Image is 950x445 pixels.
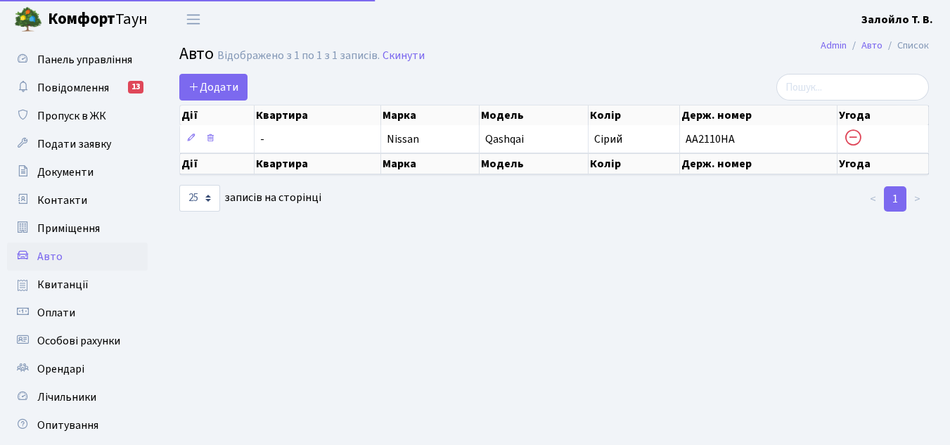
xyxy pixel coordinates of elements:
li: Список [882,38,929,53]
a: Залойло Т. В. [861,11,933,28]
b: Комфорт [48,8,115,30]
span: Nissan [387,131,419,147]
span: Особові рахунки [37,333,120,349]
a: Додати [179,74,248,101]
span: Оплати [37,305,75,321]
span: Приміщення [37,221,100,236]
span: Контакти [37,193,87,208]
a: Панель управління [7,46,148,74]
a: Повідомлення13 [7,74,148,102]
a: 1 [884,186,906,212]
select: записів на сторінці [179,185,220,212]
th: Квартира [255,105,381,125]
div: 13 [128,81,143,93]
a: Контакти [7,186,148,214]
a: Приміщення [7,214,148,243]
nav: breadcrumb [800,31,950,60]
span: Qashqai [485,131,524,147]
span: Орендарі [37,361,84,377]
span: Авто [37,249,63,264]
span: Пропуск в ЖК [37,108,106,124]
th: Угода [837,153,929,174]
span: - [260,134,375,145]
input: Пошук... [776,74,929,101]
span: Таун [48,8,148,32]
th: Марка [381,105,479,125]
a: Авто [861,38,882,53]
th: Квартира [255,153,381,174]
span: Подати заявку [37,136,111,152]
img: logo.png [14,6,42,34]
a: Лічильники [7,383,148,411]
a: Документи [7,158,148,186]
span: Повідомлення [37,80,109,96]
span: Сірий [594,131,622,147]
span: Опитування [37,418,98,433]
a: Орендарі [7,355,148,383]
a: Пропуск в ЖК [7,102,148,130]
th: Дії [180,105,255,125]
span: Панель управління [37,52,132,67]
a: Квитанції [7,271,148,299]
a: Admin [821,38,847,53]
span: Додати [188,79,238,95]
th: Марка [381,153,479,174]
th: Модель [480,153,589,174]
a: Опитування [7,411,148,439]
a: Подати заявку [7,130,148,158]
th: Колір [589,105,680,125]
span: Документи [37,165,94,180]
th: Дії [180,153,255,174]
button: Переключити навігацію [176,8,211,31]
a: Особові рахунки [7,327,148,355]
label: записів на сторінці [179,185,321,212]
span: Квитанції [37,277,89,292]
th: Колір [589,153,680,174]
b: Залойло Т. В. [861,12,933,27]
a: Скинути [383,49,425,63]
th: Держ. номер [680,105,837,125]
th: Держ. номер [680,153,837,174]
a: Авто [7,243,148,271]
a: Оплати [7,299,148,327]
span: Лічильники [37,389,96,405]
span: Авто [179,41,214,66]
span: АА2110НА [686,131,735,147]
div: Відображено з 1 по 1 з 1 записів. [217,49,380,63]
th: Угода [837,105,929,125]
th: Модель [480,105,589,125]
